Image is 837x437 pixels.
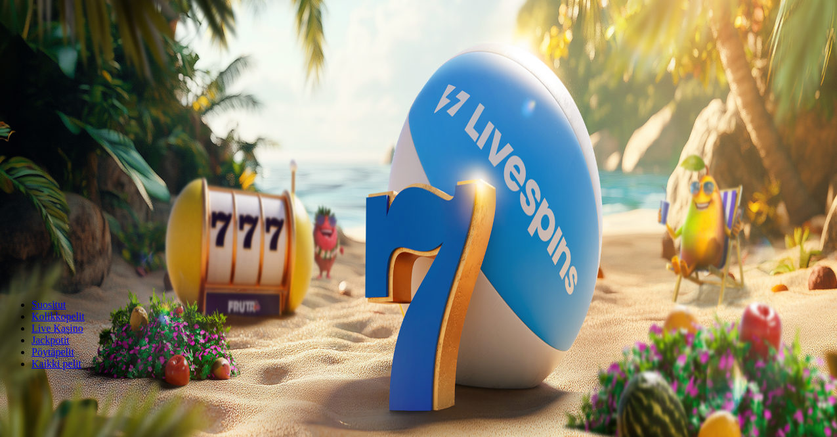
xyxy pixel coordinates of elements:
[32,299,66,310] a: Suositut
[32,311,85,322] a: Kolikkopelit
[5,277,832,394] header: Lobby
[32,346,74,357] span: Pöytäpelit
[32,323,83,334] a: Live Kasino
[5,277,832,370] nav: Lobby
[32,334,70,346] a: Jackpotit
[32,358,81,369] span: Kaikki pelit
